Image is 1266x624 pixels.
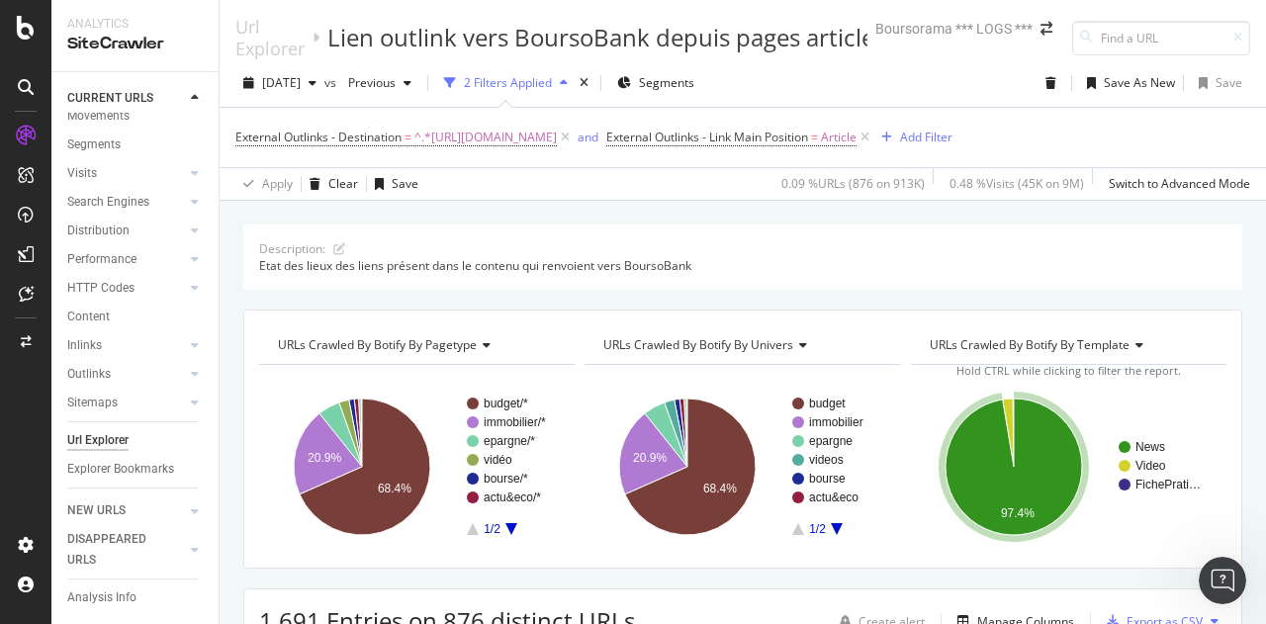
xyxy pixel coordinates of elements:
[911,381,1221,553] div: A chart.
[67,221,185,241] a: Distribution
[67,335,102,356] div: Inlinks
[1199,557,1246,604] iframe: Intercom live chat
[67,249,185,270] a: Performance
[67,278,135,299] div: HTTP Codes
[484,522,500,536] text: 1/2
[67,430,129,451] div: Url Explorer
[16,421,380,486] div: Customer Support dit…
[324,74,340,91] span: vs
[873,126,952,149] button: Add Filter
[235,16,305,59] div: Url Explorer
[633,451,667,465] text: 20.9%
[16,287,380,395] div: Customer Support dit…
[32,328,309,367] div: We will try to get back to you as soon as possible.
[67,88,185,109] a: CURRENT URLS
[949,175,1084,192] div: 0.48 % Visits ( 45K on 9M )
[1079,67,1175,99] button: Save As New
[235,67,324,99] button: [DATE]
[71,209,380,271] div: Bonjour [PERSON_NAME], merci pour votre retour. 😊
[603,336,793,353] span: URLs Crawled By Botify By univers
[274,329,557,361] h4: URLs Crawled By Botify By pagetype
[278,336,477,353] span: URLs Crawled By Botify By pagetype
[67,459,205,480] a: Explorer Bookmarks
[703,482,737,495] text: 68.4%
[809,434,853,448] text: epargne
[585,381,895,553] div: A chart.
[67,430,205,451] a: Url Explorer
[262,175,293,192] div: Apply
[67,307,205,327] a: Content
[809,472,846,486] text: bourse
[811,129,818,145] span: =
[1135,440,1165,454] text: News
[32,433,309,472] div: Que pensez-vous du service de [PERSON_NAME] ?
[328,175,358,192] div: Clear
[809,397,846,410] text: budget
[67,249,136,270] div: Performance
[67,393,185,413] a: Sitemaps
[67,192,185,213] a: Search Engines
[16,395,380,421] div: [DATE]
[956,363,1181,378] span: Hold CTRL while clicking to filter the report.
[67,364,111,385] div: Outlinks
[809,453,844,467] text: videos
[1040,22,1052,36] div: arrow-right-arrow-left
[67,587,205,608] a: Analysis Info
[67,88,153,109] div: CURRENT URLS
[259,381,570,553] svg: A chart.
[340,74,396,91] span: Previous
[1072,21,1250,55] input: Find a URL
[308,451,341,465] text: 20.9%
[67,307,110,327] div: Content
[96,19,238,34] h1: Customer Support
[578,129,598,145] div: and
[67,16,203,33] div: Analytics
[1104,74,1175,91] div: Save As New
[67,335,185,356] a: Inlinks
[262,74,301,91] span: 2025 Aug. 8th
[16,421,324,484] div: Que pensez-vous du service de [PERSON_NAME] ?
[67,278,185,299] a: HTTP Codes
[1109,175,1250,192] div: Switch to Advanced Mode
[606,129,808,145] span: External Outlinks - Link Main Position
[1135,478,1201,491] text: FichePrati…
[345,8,383,45] button: Accueil
[67,529,185,571] a: DISAPPEARED URLS
[87,221,364,259] div: Bonjour [PERSON_NAME], merci pour votre retour. 😊
[259,240,325,257] div: Description:
[67,106,205,127] a: Movements
[32,299,309,318] div: Thank you for your patience.
[1135,459,1166,473] text: Video
[67,500,126,521] div: NEW URLS
[1216,74,1242,91] div: Save
[67,587,136,608] div: Analysis Info
[235,129,402,145] span: External Outlinks - Destination
[392,175,418,192] div: Save
[67,221,130,241] div: Distribution
[809,490,859,504] text: actu&eco
[639,74,694,91] span: Segments
[578,128,598,146] button: and
[302,168,358,200] button: Clear
[67,192,149,213] div: Search Engines
[821,124,857,151] span: Article
[926,329,1209,361] h4: URLs Crawled By Botify By template
[67,163,97,184] div: Visits
[16,287,324,379] div: Thank you for your patience.We will try to get back to you as soon as possible.
[484,490,541,504] text: actu&eco/*
[484,472,528,486] text: bourse/*
[484,415,546,429] text: immobilier/*
[436,67,576,99] button: 2 Filters Applied
[67,459,174,480] div: Explorer Bookmarks
[16,209,380,287] div: Khaldi dit…
[576,73,592,93] div: times
[484,434,535,448] text: epargne/*
[609,67,702,99] button: Segments
[414,124,557,151] span: ^.*[URL][DOMAIN_NAME]
[235,168,293,200] button: Apply
[367,168,418,200] button: Save
[67,134,205,155] a: Segments
[1191,67,1242,99] button: Save
[378,482,411,495] text: 68.4%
